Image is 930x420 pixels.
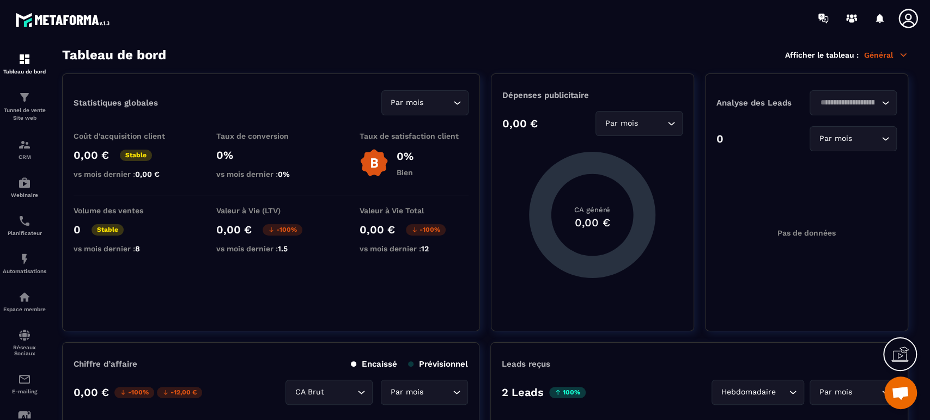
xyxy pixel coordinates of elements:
[74,244,183,253] p: vs mois dernier :
[360,149,388,177] img: b-badge-o.b3b20ee6.svg
[719,386,778,398] span: Hebdomadaire
[74,223,81,236] p: 0
[854,386,879,398] input: Search for option
[3,306,46,312] p: Espace membre
[216,206,325,215] p: Valeur à Vie (LTV)
[785,51,859,59] p: Afficher le tableau :
[3,192,46,198] p: Webinaire
[397,150,414,163] p: 0%
[884,376,917,409] div: Ouvrir le chat
[817,133,854,145] span: Par mois
[3,268,46,274] p: Automatisations
[502,117,538,130] p: 0,00 €
[74,149,109,162] p: 0,00 €
[18,291,31,304] img: automations
[502,359,550,369] p: Leads reçus
[293,386,326,398] span: CA Brut
[3,206,46,244] a: schedulerschedulerPlanificateur
[3,282,46,320] a: automationsautomationsEspace membre
[15,10,113,30] img: logo
[381,380,468,405] div: Search for option
[3,45,46,83] a: formationformationTableau de bord
[712,380,804,405] div: Search for option
[351,359,397,369] p: Encaissé
[18,252,31,265] img: automations
[426,97,451,109] input: Search for option
[603,118,640,129] span: Par mois
[502,386,544,399] p: 2 Leads
[216,149,325,162] p: 0%
[278,244,288,253] span: 1.5
[18,176,31,189] img: automations
[406,224,446,236] p: -100%
[388,386,426,398] span: Par mois
[360,206,469,215] p: Valeur à Vie Total
[360,132,469,140] p: Taux de satisfaction client
[817,386,854,398] span: Par mois
[18,214,31,227] img: scheduler
[3,107,46,122] p: Tunnel de vente Site web
[3,230,46,236] p: Planificateur
[3,83,46,130] a: formationformationTunnel de vente Site web
[595,111,683,136] div: Search for option
[278,170,290,178] span: 0%
[216,132,325,140] p: Taux de conversion
[74,170,183,178] p: vs mois dernier :
[18,373,31,386] img: email
[157,387,202,398] p: -12,00 €
[426,386,450,398] input: Search for option
[3,168,46,206] a: automationsautomationsWebinaire
[285,380,373,405] div: Search for option
[62,47,166,63] h3: Tableau de bord
[810,90,897,115] div: Search for option
[502,90,683,100] p: Dépenses publicitaire
[74,132,183,140] p: Coût d'acquisition client
[135,170,160,178] span: 0,00 €
[397,168,414,177] p: Bien
[74,98,158,108] p: Statistiques globales
[18,53,31,66] img: formation
[360,244,469,253] p: vs mois dernier :
[810,380,897,405] div: Search for option
[74,206,183,215] p: Volume des ventes
[408,359,468,369] p: Prévisionnel
[18,138,31,151] img: formation
[864,50,908,60] p: Général
[18,329,31,342] img: social-network
[263,224,302,236] p: -100%
[3,130,46,168] a: formationformationCRM
[74,359,137,369] p: Chiffre d’affaire
[360,223,395,236] p: 0,00 €
[778,386,786,398] input: Search for option
[3,388,46,394] p: E-mailing
[549,387,586,398] p: 100%
[3,244,46,282] a: automationsautomationsAutomatisations
[777,228,836,237] p: Pas de données
[216,223,252,236] p: 0,00 €
[3,154,46,160] p: CRM
[854,133,879,145] input: Search for option
[810,126,897,151] div: Search for option
[18,91,31,104] img: formation
[3,344,46,356] p: Réseaux Sociaux
[120,150,152,161] p: Stable
[716,98,807,108] p: Analyse des Leads
[388,97,426,109] span: Par mois
[216,170,325,178] p: vs mois dernier :
[216,244,325,253] p: vs mois dernier :
[640,118,665,129] input: Search for option
[114,387,154,398] p: -100%
[421,244,429,253] span: 12
[3,320,46,365] a: social-networksocial-networkRéseaux Sociaux
[817,97,879,109] input: Search for option
[3,365,46,403] a: emailemailE-mailing
[92,224,124,236] p: Stable
[74,386,109,399] p: 0,00 €
[326,386,355,398] input: Search for option
[381,90,469,115] div: Search for option
[135,244,140,253] span: 8
[716,132,724,145] p: 0
[3,69,46,75] p: Tableau de bord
